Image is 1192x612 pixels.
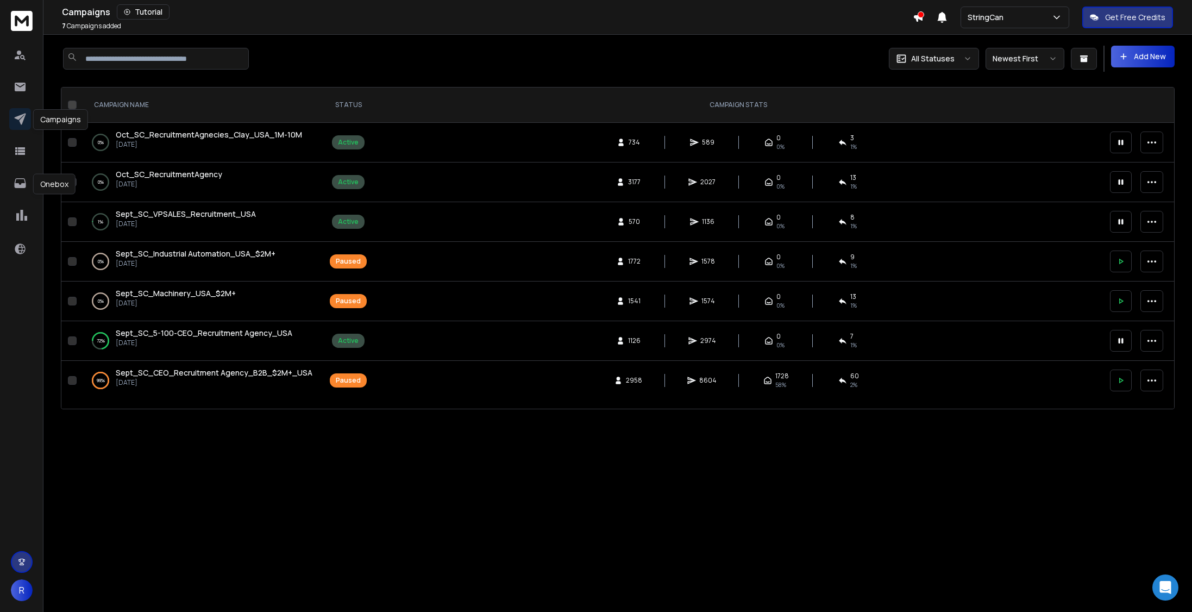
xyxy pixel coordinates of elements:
[628,178,641,186] span: 3177
[116,169,222,180] a: Oct_SC_RecruitmentAgency
[850,341,857,349] span: 1 %
[98,256,104,267] p: 0 %
[702,138,714,147] span: 589
[850,301,857,310] span: 1 %
[1111,46,1175,67] button: Add New
[1105,12,1165,23] p: Get Free Credits
[116,328,292,338] span: Sept_SC_5-100-CEO_Recruitment Agency_USA
[33,109,88,130] div: Campaigns
[116,220,256,228] p: [DATE]
[968,12,1008,23] p: StringCan
[336,376,361,385] div: Paused
[700,178,716,186] span: 2027
[850,332,854,341] span: 7
[850,222,857,230] span: 1 %
[81,282,323,321] td: 0%Sept_SC_Machinery_USA_$2M+[DATE]
[97,375,105,386] p: 99 %
[776,222,785,230] span: 0%
[776,341,785,349] span: 0%
[850,213,855,222] span: 8
[81,123,323,163] td: 0%Oct_SC_RecruitmentAgnecies_Clay_USA_1M-10M[DATE]
[116,140,302,149] p: [DATE]
[323,88,373,123] th: STATUS
[336,257,361,266] div: Paused
[11,579,33,601] button: R
[98,216,103,227] p: 1 %
[776,182,785,191] span: 0%
[850,134,854,142] span: 3
[116,169,222,179] span: Oct_SC_RecruitmentAgency
[776,253,781,261] span: 0
[98,296,104,307] p: 0 %
[628,336,641,345] span: 1126
[701,297,715,305] span: 1574
[336,297,361,305] div: Paused
[116,378,312,387] p: [DATE]
[116,288,236,298] span: Sept_SC_Machinery_USA_$2M+
[776,292,781,301] span: 0
[850,292,856,301] span: 13
[776,332,781,341] span: 0
[776,261,785,270] span: 0%
[116,248,275,259] a: Sept_SC_Industrial Automation_USA_$2M+
[776,301,785,310] span: 0%
[98,177,104,188] p: 0 %
[338,178,359,186] div: Active
[338,336,359,345] div: Active
[116,259,275,268] p: [DATE]
[986,48,1064,70] button: Newest First
[116,129,302,140] a: Oct_SC_RecruitmentAgnecies_Clay_USA_1M-10M
[98,137,104,148] p: 0 %
[81,163,323,202] td: 0%Oct_SC_RecruitmentAgency[DATE]
[850,182,857,191] span: 1 %
[116,180,222,189] p: [DATE]
[373,88,1103,123] th: CAMPAIGN STATS
[776,142,785,151] span: 0%
[850,253,855,261] span: 9
[81,361,323,401] td: 99%Sept_SC_CEO_Recruitment Agency_B2B_$2M+_USA[DATE]
[116,367,312,378] a: Sept_SC_CEO_Recruitment Agency_B2B_$2M+_USA
[628,297,641,305] span: 1541
[775,372,789,380] span: 1728
[850,173,856,182] span: 13
[629,138,640,147] span: 734
[850,261,857,270] span: 1 %
[776,134,781,142] span: 0
[629,217,640,226] span: 570
[626,376,642,385] span: 2958
[1082,7,1173,28] button: Get Free Credits
[701,257,715,266] span: 1578
[116,299,236,308] p: [DATE]
[850,372,859,380] span: 60
[911,53,955,64] p: All Statuses
[116,209,256,220] a: Sept_SC_VPSALES_Recruitment_USA
[776,173,781,182] span: 0
[81,88,323,123] th: CAMPAIGN NAME
[338,217,359,226] div: Active
[116,328,292,339] a: Sept_SC_5-100-CEO_Recruitment Agency_USA
[33,174,76,195] div: Onebox
[699,376,717,385] span: 8604
[116,339,292,347] p: [DATE]
[1152,574,1178,601] div: Open Intercom Messenger
[97,335,105,346] p: 72 %
[62,4,913,20] div: Campaigns
[117,4,170,20] button: Tutorial
[775,380,786,389] span: 58 %
[850,380,857,389] span: 2 %
[700,336,716,345] span: 2974
[628,257,641,266] span: 1772
[850,142,857,151] span: 1 %
[81,321,323,361] td: 72%Sept_SC_5-100-CEO_Recruitment Agency_USA[DATE]
[116,288,236,299] a: Sept_SC_Machinery_USA_$2M+
[702,217,714,226] span: 1136
[81,202,323,242] td: 1%Sept_SC_VPSALES_Recruitment_USA[DATE]
[81,242,323,282] td: 0%Sept_SC_Industrial Automation_USA_$2M+[DATE]
[62,21,66,30] span: 7
[776,213,781,222] span: 0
